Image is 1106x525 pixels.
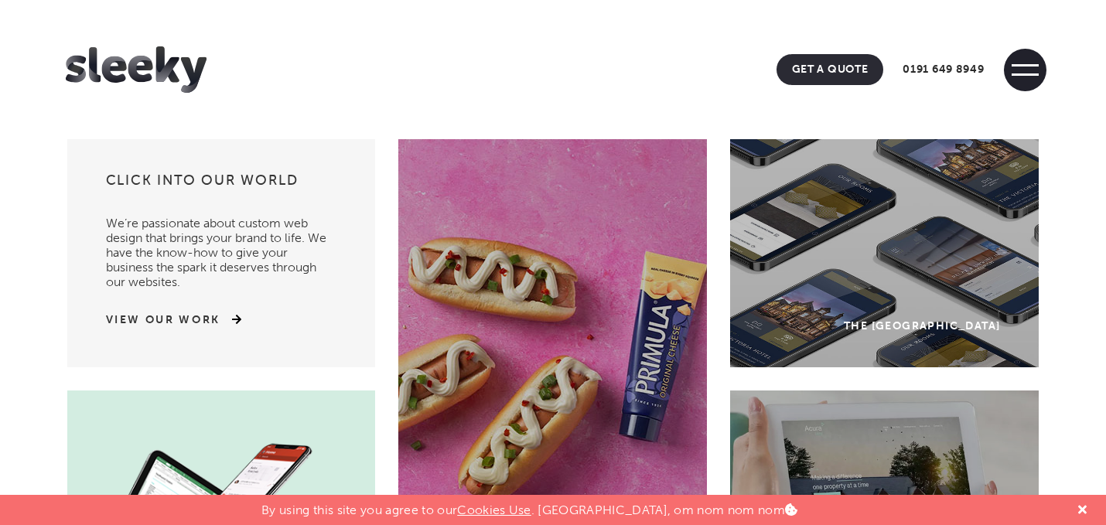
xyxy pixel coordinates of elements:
a: 0191 649 8949 [887,54,999,85]
h3: Click into our world [106,171,337,200]
a: The [GEOGRAPHIC_DATA] [730,135,1039,367]
img: arrow [220,314,241,325]
a: Get A Quote [777,54,884,85]
div: The [GEOGRAPHIC_DATA] [844,319,1000,332]
p: We’re passionate about custom web design that brings your brand to life. We have the know-how to ... [106,200,337,289]
img: Sleeky Web Design Newcastle [66,46,207,93]
a: Cookies Use [457,503,531,517]
a: View Our Work [106,312,221,328]
p: By using this site you agree to our . [GEOGRAPHIC_DATA], om nom nom nom [261,495,797,517]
